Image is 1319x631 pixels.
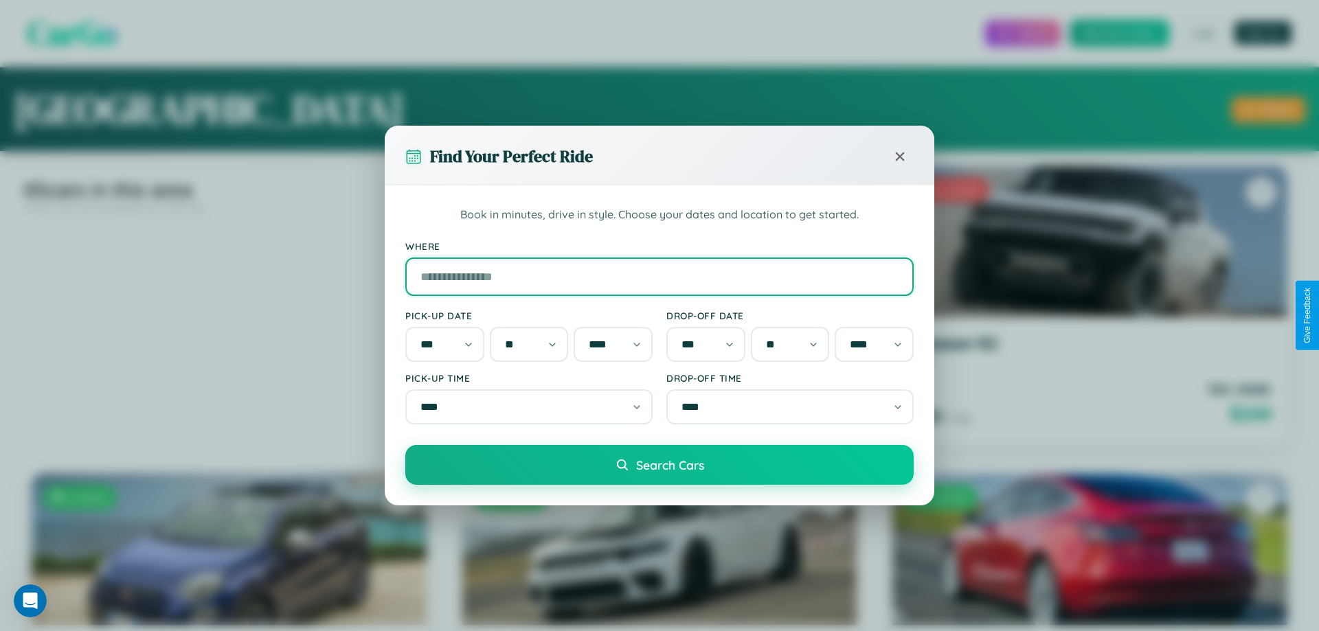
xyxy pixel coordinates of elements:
[405,206,914,224] p: Book in minutes, drive in style. Choose your dates and location to get started.
[430,145,593,168] h3: Find Your Perfect Ride
[636,457,704,472] span: Search Cars
[405,372,653,384] label: Pick-up Time
[405,310,653,321] label: Pick-up Date
[405,240,914,252] label: Where
[666,372,914,384] label: Drop-off Time
[666,310,914,321] label: Drop-off Date
[405,445,914,485] button: Search Cars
